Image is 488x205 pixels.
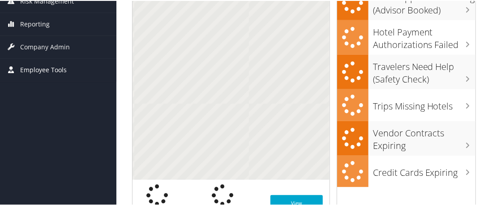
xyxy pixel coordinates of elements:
[337,88,475,120] a: Trips Missing Hotels
[373,161,475,178] h3: Credit Cards Expiring
[20,35,70,57] span: Company Admin
[337,155,475,187] a: Credit Cards Expiring
[373,21,475,50] h3: Hotel Payment Authorizations Failed
[373,55,475,85] h3: Travelers Need Help (Safety Check)
[373,95,475,112] h3: Trips Missing Hotels
[373,122,475,151] h3: Vendor Contracts Expiring
[337,19,475,54] a: Hotel Payment Authorizations Failed
[337,120,475,155] a: Vendor Contracts Expiring
[337,54,475,88] a: Travelers Need Help (Safety Check)
[20,58,67,80] span: Employee Tools
[20,12,50,35] span: Reporting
